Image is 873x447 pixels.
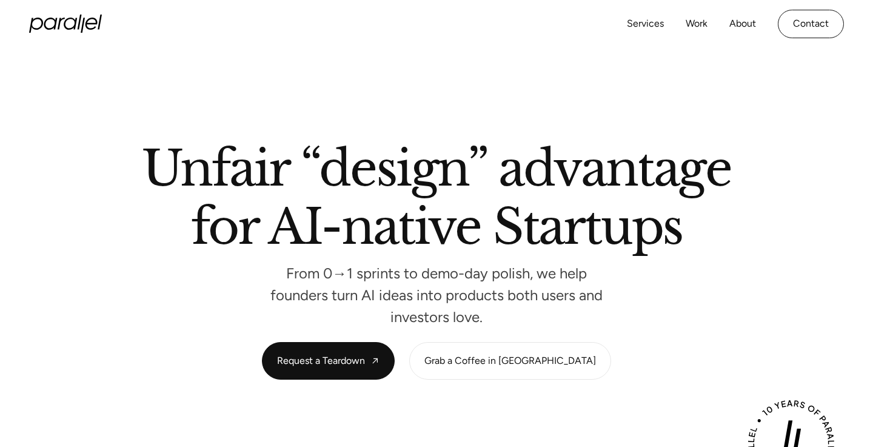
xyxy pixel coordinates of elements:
[729,15,756,33] a: About
[255,269,618,323] p: From 0→1 sprints to demo-day polish, we help founders turn AI ideas into products both users and ...
[686,15,707,33] a: Work
[29,15,102,33] a: home
[627,15,664,33] a: Services
[778,10,844,38] a: Contact
[91,145,782,244] h1: Unfair “design” advantage for AI-native Startups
